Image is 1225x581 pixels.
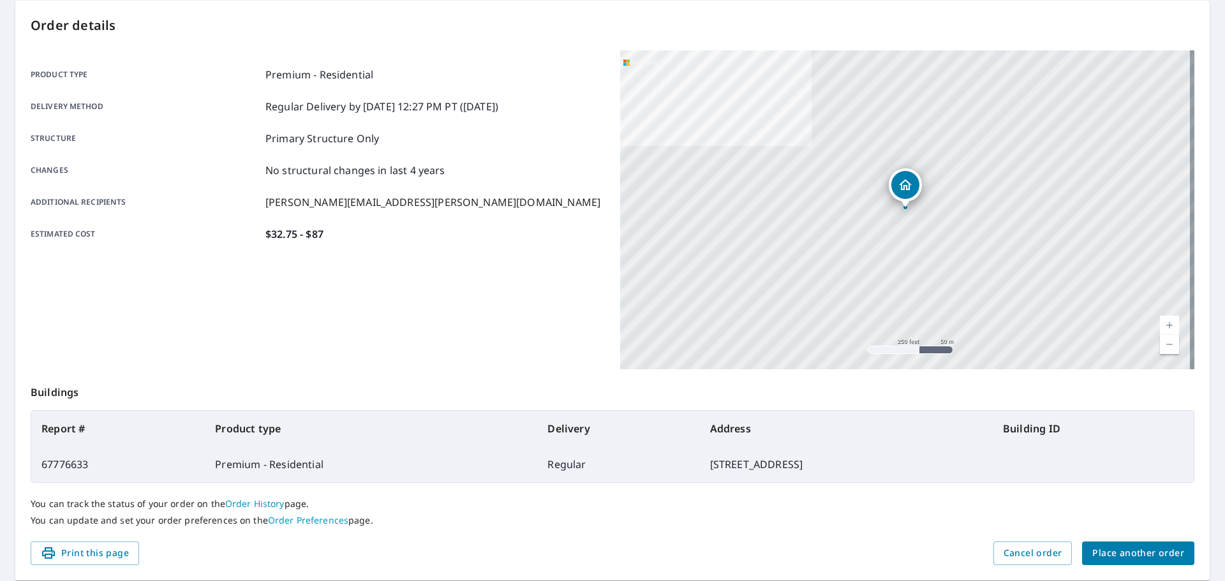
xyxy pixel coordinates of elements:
[31,515,1194,526] p: You can update and set your order preferences on the page.
[1160,335,1179,354] a: Current Level 17, Zoom Out
[1092,545,1184,561] span: Place another order
[31,67,260,82] p: Product type
[889,168,922,208] div: Dropped pin, building 1, Residential property, 1108 6th St Portsmouth, VA 23704
[31,131,260,146] p: Structure
[205,446,537,482] td: Premium - Residential
[1082,541,1194,565] button: Place another order
[31,411,205,446] th: Report #
[265,163,445,178] p: No structural changes in last 4 years
[205,411,537,446] th: Product type
[993,411,1194,446] th: Building ID
[31,195,260,210] p: Additional recipients
[265,67,373,82] p: Premium - Residential
[700,446,993,482] td: [STREET_ADDRESS]
[265,131,379,146] p: Primary Structure Only
[31,446,205,482] td: 67776633
[265,99,498,114] p: Regular Delivery by [DATE] 12:27 PM PT ([DATE])
[31,16,1194,35] p: Order details
[31,541,139,565] button: Print this page
[31,226,260,242] p: Estimated cost
[265,195,600,210] p: [PERSON_NAME][EMAIL_ADDRESS][PERSON_NAME][DOMAIN_NAME]
[268,514,348,526] a: Order Preferences
[31,99,260,114] p: Delivery method
[700,411,993,446] th: Address
[41,545,129,561] span: Print this page
[1004,545,1062,561] span: Cancel order
[537,411,699,446] th: Delivery
[31,163,260,178] p: Changes
[265,226,323,242] p: $32.75 - $87
[31,369,1194,410] p: Buildings
[1160,316,1179,335] a: Current Level 17, Zoom In
[31,498,1194,510] p: You can track the status of your order on the page.
[993,541,1073,565] button: Cancel order
[225,497,285,510] a: Order History
[537,446,699,482] td: Regular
